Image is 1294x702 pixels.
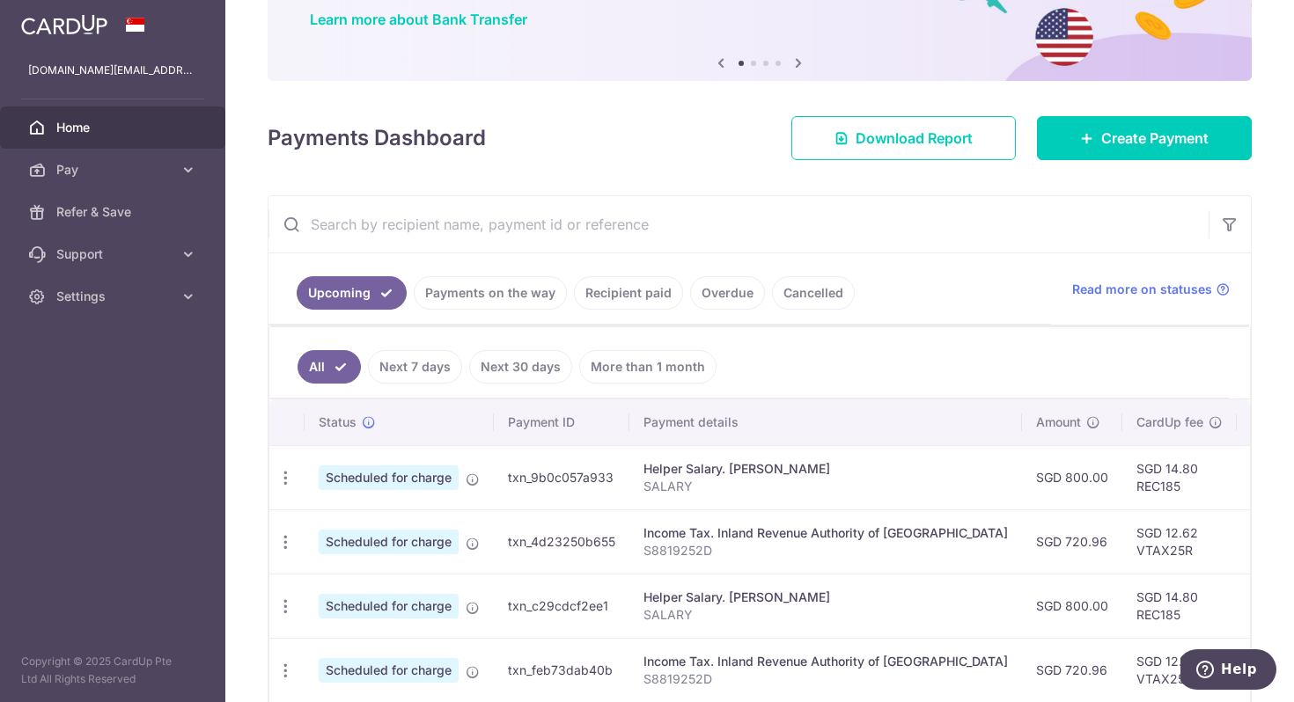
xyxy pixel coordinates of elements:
[856,128,973,149] span: Download Report
[469,350,572,384] a: Next 30 days
[1180,649,1276,693] iframe: Opens a widget where you can find more information
[1036,413,1081,431] span: Amount
[319,465,459,490] span: Scheduled for charge
[1101,128,1209,149] span: Create Payment
[56,288,173,305] span: Settings
[1122,574,1237,638] td: SGD 14.80 REC185
[1022,638,1122,702] td: SGD 720.96
[1022,574,1122,638] td: SGD 800.00
[21,14,107,35] img: CardUp
[772,276,855,310] a: Cancelled
[643,589,1008,606] div: Helper Salary. [PERSON_NAME]
[1122,509,1237,574] td: SGD 12.62 VTAX25R
[298,350,361,384] a: All
[1072,281,1212,298] span: Read more on statuses
[297,276,407,310] a: Upcoming
[494,638,629,702] td: txn_feb73dab40b
[494,509,629,574] td: txn_4d23250b655
[1072,281,1230,298] a: Read more on statuses
[494,445,629,509] td: txn_9b0c057a933
[268,122,486,154] h4: Payments Dashboard
[1022,445,1122,509] td: SGD 800.00
[310,11,527,28] a: Learn more about Bank Transfer
[791,116,1016,160] a: Download Report
[56,245,173,263] span: Support
[690,276,765,310] a: Overdue
[643,653,1008,670] div: Income Tax. Inland Revenue Authority of [GEOGRAPHIC_DATA]
[643,524,1008,542] div: Income Tax. Inland Revenue Authority of [GEOGRAPHIC_DATA]
[56,161,173,179] span: Pay
[643,542,1008,559] p: S8819252D
[319,413,357,431] span: Status
[643,670,1008,688] p: S8819252D
[494,399,629,445] th: Payment ID
[56,119,173,136] span: Home
[368,350,462,384] a: Next 7 days
[414,276,567,310] a: Payments on the way
[319,658,459,683] span: Scheduled for charge
[319,594,459,618] span: Scheduled for charge
[643,478,1008,495] p: SALARY
[579,350,717,384] a: More than 1 month
[1136,413,1203,431] span: CardUp fee
[268,196,1209,252] input: Search by recipient name, payment id or reference
[643,606,1008,624] p: SALARY
[56,203,173,221] span: Refer & Save
[643,460,1008,478] div: Helper Salary. [PERSON_NAME]
[629,399,1022,445] th: Payment details
[319,530,459,554] span: Scheduled for charge
[28,62,197,79] p: [DOMAIN_NAME][EMAIL_ADDRESS][DOMAIN_NAME]
[1037,116,1252,160] a: Create Payment
[1122,445,1237,509] td: SGD 14.80 REC185
[1122,638,1237,702] td: SGD 12.62 VTAX25R
[494,574,629,638] td: txn_c29cdcf2ee1
[1022,509,1122,574] td: SGD 720.96
[574,276,683,310] a: Recipient paid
